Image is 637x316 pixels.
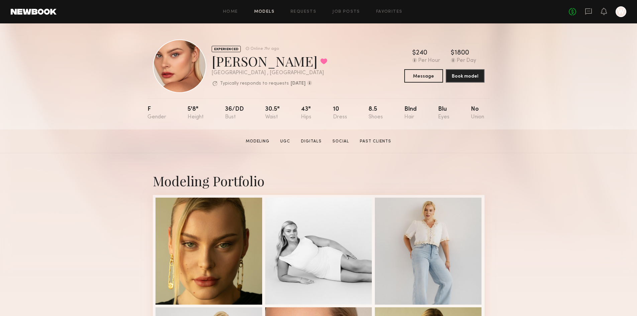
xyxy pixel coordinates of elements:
[265,106,280,120] div: 30.5"
[404,69,443,83] button: Message
[376,10,403,14] a: Favorites
[404,106,417,120] div: Blnd
[330,138,352,144] a: Social
[438,106,449,120] div: Blu
[357,138,394,144] a: Past Clients
[223,10,238,14] a: Home
[291,10,316,14] a: Requests
[454,50,469,57] div: 1800
[368,106,383,120] div: 8.5
[212,70,327,76] div: [GEOGRAPHIC_DATA] , [GEOGRAPHIC_DATA]
[416,50,427,57] div: 240
[212,46,241,52] div: EXPERIENCED
[333,106,347,120] div: 10
[188,106,204,120] div: 5'8"
[153,172,485,190] div: Modeling Portfolio
[616,6,626,17] a: W
[446,69,485,83] button: Book model
[418,58,440,64] div: Per Hour
[147,106,166,120] div: F
[298,138,324,144] a: Digitals
[301,106,311,120] div: 43"
[332,10,360,14] a: Job Posts
[457,58,476,64] div: Per Day
[471,106,484,120] div: No
[278,138,293,144] a: UGC
[254,10,275,14] a: Models
[250,47,279,51] div: Online 7hr ago
[451,50,454,57] div: $
[212,52,327,70] div: [PERSON_NAME]
[243,138,272,144] a: Modeling
[412,50,416,57] div: $
[225,106,244,120] div: 36/dd
[220,81,289,86] p: Typically responds to requests
[291,81,306,86] b: [DATE]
